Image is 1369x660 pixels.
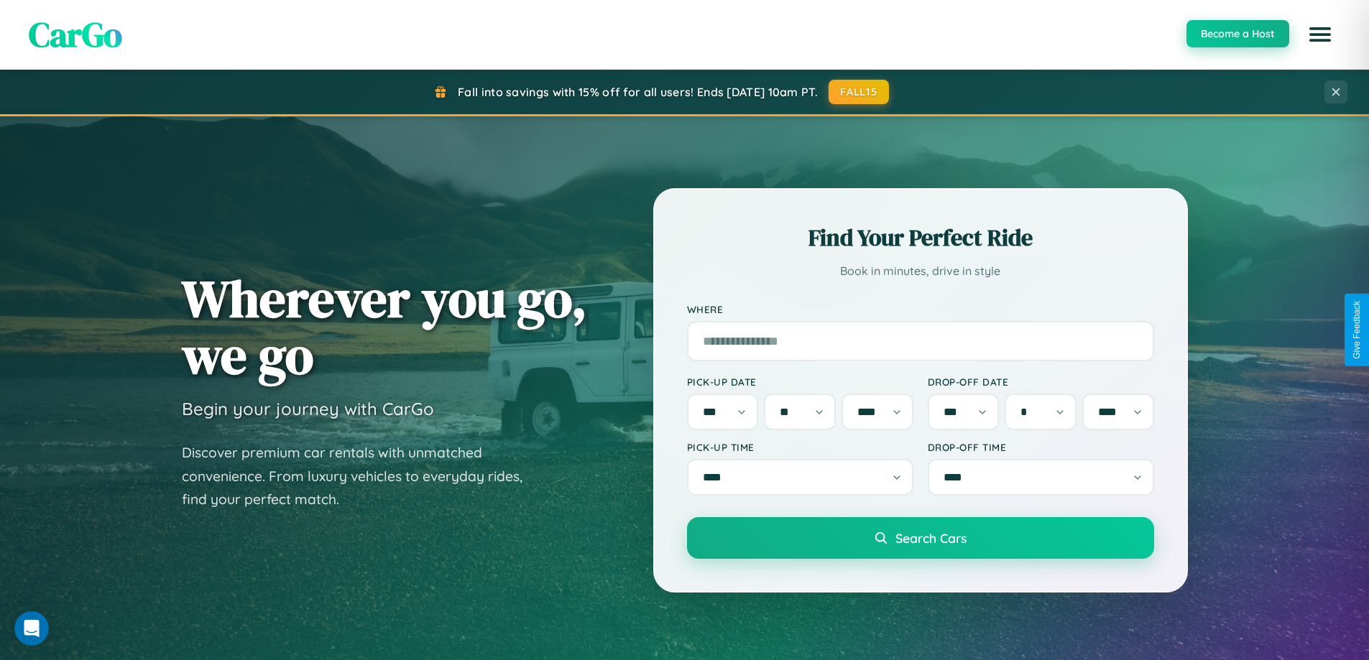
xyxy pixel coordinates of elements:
h3: Begin your journey with CarGo [182,398,434,419]
button: Search Cars [687,517,1154,559]
label: Where [687,303,1154,315]
span: Fall into savings with 15% off for all users! Ends [DATE] 10am PT. [458,85,818,99]
button: FALL15 [829,80,889,104]
button: Become a Host [1186,20,1289,47]
h2: Find Your Perfect Ride [687,222,1154,254]
label: Pick-up Date [687,376,913,388]
span: Search Cars [895,530,967,546]
h1: Wherever you go, we go [182,270,587,384]
div: Give Feedback [1352,301,1362,359]
p: Discover premium car rentals with unmatched convenience. From luxury vehicles to everyday rides, ... [182,441,541,511]
button: Open menu [1300,14,1340,55]
label: Drop-off Time [928,441,1154,453]
label: Pick-up Time [687,441,913,453]
iframe: Intercom live chat [14,611,49,646]
label: Drop-off Date [928,376,1154,388]
p: Book in minutes, drive in style [687,261,1154,282]
span: CarGo [29,11,122,58]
